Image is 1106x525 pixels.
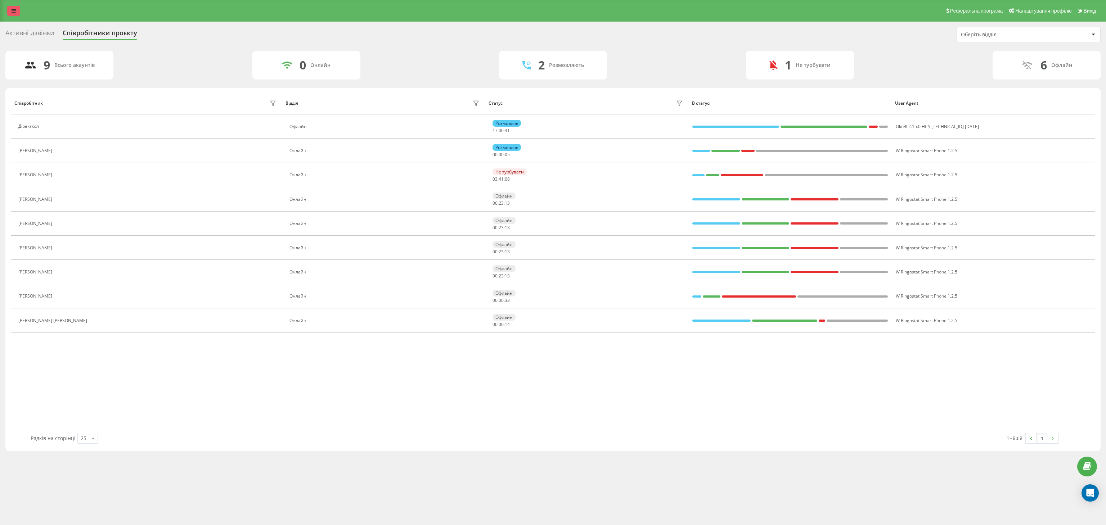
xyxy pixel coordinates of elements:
div: Не турбувати [493,168,527,175]
span: 00 [493,151,498,158]
div: Офлайн [493,217,516,224]
span: 13 [505,225,510,231]
div: Розмовляє [493,144,521,151]
div: [PERSON_NAME] [18,197,54,202]
span: W Ringostat Smart Phone 1.2.5 [896,220,957,226]
div: Розмовляє [493,120,521,127]
div: Онлайн [289,221,481,226]
div: Співробітники проєкту [63,29,137,40]
span: 33 [505,297,510,303]
div: Open Intercom Messenger [1082,484,1099,502]
span: Реферальна програма [950,8,1003,14]
span: 00 [493,297,498,303]
div: Онлайн [289,270,481,275]
div: : : [493,177,510,182]
span: 23 [499,200,504,206]
a: 1 [1037,433,1047,443]
span: W Ringostat Smart Phone 1.2.5 [896,196,957,202]
div: [PERSON_NAME] [18,294,54,299]
div: Всього акаунтів [54,62,95,68]
div: Офлайн [493,290,516,297]
span: 23 [499,225,504,231]
span: 00 [493,200,498,206]
div: 0 [300,58,306,72]
div: [PERSON_NAME] [18,148,54,153]
div: Офлайн [1051,62,1072,68]
div: : : [493,152,510,157]
span: W Ringostat Smart Phone 1.2.5 [896,293,957,299]
div: Онлайн [289,245,481,250]
span: 41 [505,127,510,133]
div: [PERSON_NAME] [18,172,54,177]
div: Активні дзвінки [5,29,54,40]
div: Онлайн [289,294,481,299]
div: : : [493,322,510,327]
div: Офлайн [493,193,516,199]
div: 6 [1040,58,1047,72]
span: W Ringostat Smart Phone 1.2.5 [896,317,957,323]
span: 13 [505,273,510,279]
div: Онлайн [289,318,481,323]
div: В статусі [692,101,889,106]
div: 25 [81,435,86,442]
div: 9 [44,58,50,72]
span: 00 [493,273,498,279]
div: Діректкол [18,124,41,129]
span: 00 [499,151,504,158]
div: 1 [785,58,791,72]
div: : : [493,201,510,206]
div: Оберіть відділ [961,32,1047,38]
div: Онлайн [310,62,331,68]
span: 03 [493,176,498,182]
span: 23 [499,273,504,279]
div: Не турбувати [796,62,831,68]
span: W Ringostat Smart Phone 1.2.5 [896,148,957,154]
span: 14 [505,321,510,327]
span: 41 [499,176,504,182]
div: : : [493,273,510,279]
span: Налаштування профілю [1015,8,1071,14]
span: W Ringostat Smart Phone 1.2.5 [896,245,957,251]
div: : : [493,128,510,133]
span: 23 [499,249,504,255]
div: [PERSON_NAME] [18,270,54,275]
span: 00 [499,127,504,133]
div: [PERSON_NAME] [18,245,54,250]
span: 00 [493,249,498,255]
div: Онлайн [289,197,481,202]
div: Офлайн [493,265,516,272]
div: : : [493,298,510,303]
div: Відділ [286,101,298,106]
span: Рядків на сторінці [31,435,76,442]
div: Розмовляють [549,62,584,68]
div: Онлайн [289,172,481,177]
div: Співробітник [14,101,43,106]
div: 1 - 9 з 9 [1007,434,1022,442]
div: Офлайн [493,241,516,248]
span: 17 [493,127,498,133]
span: W Ringostat Smart Phone 1.2.5 [896,172,957,178]
div: Офлайн [493,314,516,321]
span: 08 [505,176,510,182]
span: Oktell 2.15.0 HCS [TECHNICAL_ID] [DATE] [896,123,979,130]
span: 05 [505,151,510,158]
div: 2 [538,58,545,72]
span: 00 [499,321,504,327]
div: [PERSON_NAME] [PERSON_NAME] [18,318,89,323]
span: 00 [493,321,498,327]
span: 00 [499,297,504,303]
div: : : [493,225,510,230]
div: Статус [489,101,503,106]
div: Онлайн [289,148,481,153]
span: 00 [493,225,498,231]
div: User Agent [895,101,1092,106]
span: W Ringostat Smart Phone 1.2.5 [896,269,957,275]
span: 13 [505,200,510,206]
span: Вихід [1084,8,1096,14]
div: Офлайн [289,124,481,129]
div: : : [493,249,510,254]
div: [PERSON_NAME] [18,221,54,226]
span: 13 [505,249,510,255]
